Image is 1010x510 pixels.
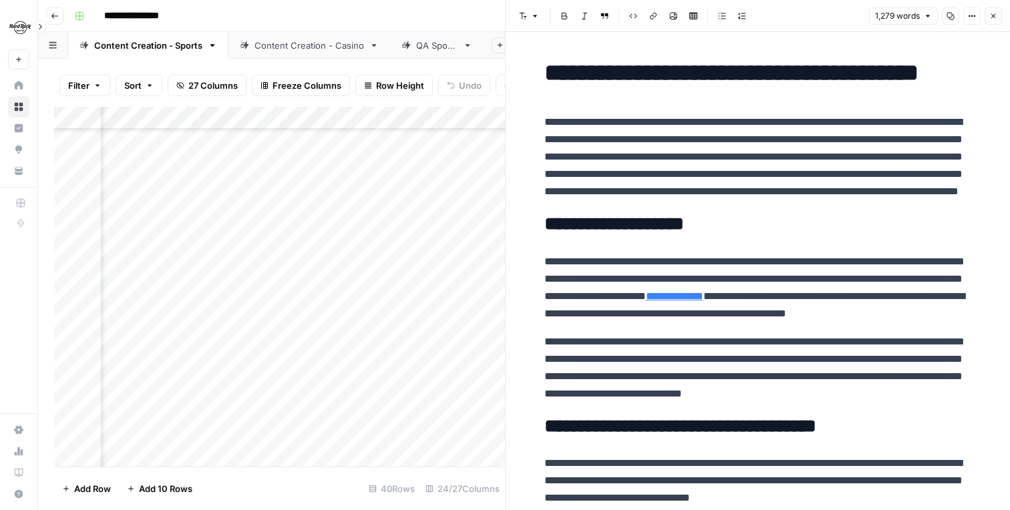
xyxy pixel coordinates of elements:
[8,11,29,44] button: Workspace: Hard Rock Digital
[139,482,192,495] span: Add 10 Rows
[8,160,29,182] a: Your Data
[355,75,433,96] button: Row Height
[255,39,364,52] div: Content Creation - Casino
[390,32,484,59] a: QA Sports
[68,79,90,92] span: Filter
[416,39,458,52] div: QA Sports
[438,75,490,96] button: Undo
[8,75,29,96] a: Home
[8,139,29,160] a: Opportunities
[8,96,29,117] a: Browse
[459,79,482,92] span: Undo
[420,478,505,499] div: 24/27 Columns
[124,79,142,92] span: Sort
[74,482,111,495] span: Add Row
[116,75,162,96] button: Sort
[8,117,29,139] a: Insights
[8,441,29,462] a: Usage
[376,79,424,92] span: Row Height
[188,79,238,92] span: 27 Columns
[252,75,350,96] button: Freeze Columns
[68,32,228,59] a: Content Creation - Sports
[363,478,420,499] div: 40 Rows
[8,462,29,483] a: Learning Hub
[8,419,29,441] a: Settings
[54,478,119,499] button: Add Row
[119,478,200,499] button: Add 10 Rows
[94,39,202,52] div: Content Creation - Sports
[59,75,110,96] button: Filter
[875,10,920,22] span: 1,279 words
[273,79,341,92] span: Freeze Columns
[168,75,246,96] button: 27 Columns
[228,32,390,59] a: Content Creation - Casino
[8,483,29,505] button: Help + Support
[8,15,32,39] img: Hard Rock Digital Logo
[869,7,938,25] button: 1,279 words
